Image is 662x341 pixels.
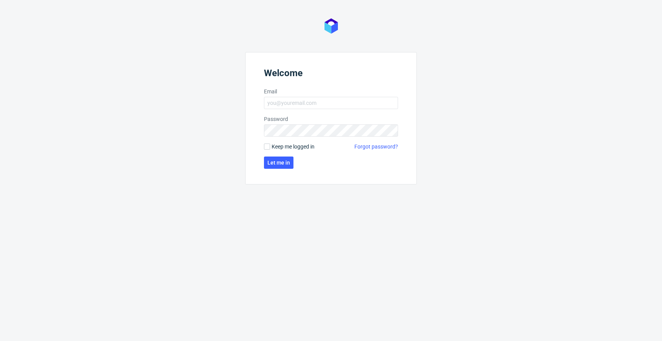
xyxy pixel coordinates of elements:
span: Keep me logged in [272,143,315,150]
header: Welcome [264,68,398,82]
label: Password [264,115,398,123]
span: Let me in [267,160,290,165]
input: you@youremail.com [264,97,398,109]
label: Email [264,88,398,95]
button: Let me in [264,157,293,169]
a: Forgot password? [354,143,398,150]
